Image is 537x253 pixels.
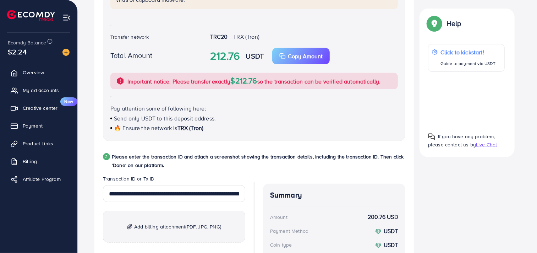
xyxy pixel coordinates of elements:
[186,223,221,230] span: (PDF, JPG, PNG)
[23,158,37,165] span: Billing
[127,76,381,86] p: Important notice: Please transfer exactly so the transaction can be verified automatically.
[210,48,240,64] strong: 212.76
[270,227,308,235] div: Payment Method
[127,224,132,230] img: img
[368,213,398,221] strong: 200.76 USD
[5,83,72,97] a: My ad accounts
[270,191,398,200] h4: Summary
[110,104,398,113] p: Pay attention some of following here:
[428,133,435,140] img: Popup guide
[23,87,59,94] span: My ad accounts
[5,65,72,80] a: Overview
[110,114,398,123] p: Send only USDT to this deposit address.
[60,97,77,106] span: New
[375,242,382,249] img: coin
[231,75,257,86] span: $212.76
[103,175,245,185] legend: Transaction ID or Tx ID
[114,124,177,132] span: 🔥 Ensure the network is
[440,48,495,56] p: Click to kickstart!
[270,214,287,221] div: Amount
[384,241,398,249] strong: USDT
[7,10,55,21] img: logo
[5,136,72,151] a: Product Links
[5,101,72,115] a: Creative centerNew
[440,59,495,68] p: Guide to payment via USDT
[112,152,405,169] p: Please enter the transaction ID and attach a screenshot showing the transaction details, includin...
[476,141,497,148] span: Live Chat
[23,122,43,129] span: Payment
[62,49,70,56] img: image
[8,47,27,57] span: $2.24
[384,227,398,235] strong: USDT
[8,39,46,46] span: Ecomdy Balance
[507,221,532,248] iframe: Chat
[116,77,125,85] img: alert
[246,51,264,61] strong: USDT
[5,119,72,133] a: Payment
[428,133,495,148] span: If you have any problem, please contact us by
[288,52,323,60] p: Copy Amount
[5,172,72,186] a: Affiliate Program
[177,124,204,132] span: TRX (Tron)
[5,154,72,168] a: Billing
[110,50,152,60] label: Total Amount
[134,222,221,231] span: Add billing attachment
[233,33,259,41] span: TRX (Tron)
[210,33,228,41] strong: TRC20
[23,140,53,147] span: Product Links
[23,104,57,112] span: Creative center
[62,14,71,22] img: menu
[375,228,382,235] img: coin
[23,176,61,183] span: Affiliate Program
[446,19,461,28] p: Help
[23,69,44,76] span: Overview
[428,17,441,30] img: Popup guide
[270,241,292,248] div: Coin type
[272,48,330,64] button: Copy Amount
[103,153,110,160] div: 2
[110,33,149,41] label: Transfer network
